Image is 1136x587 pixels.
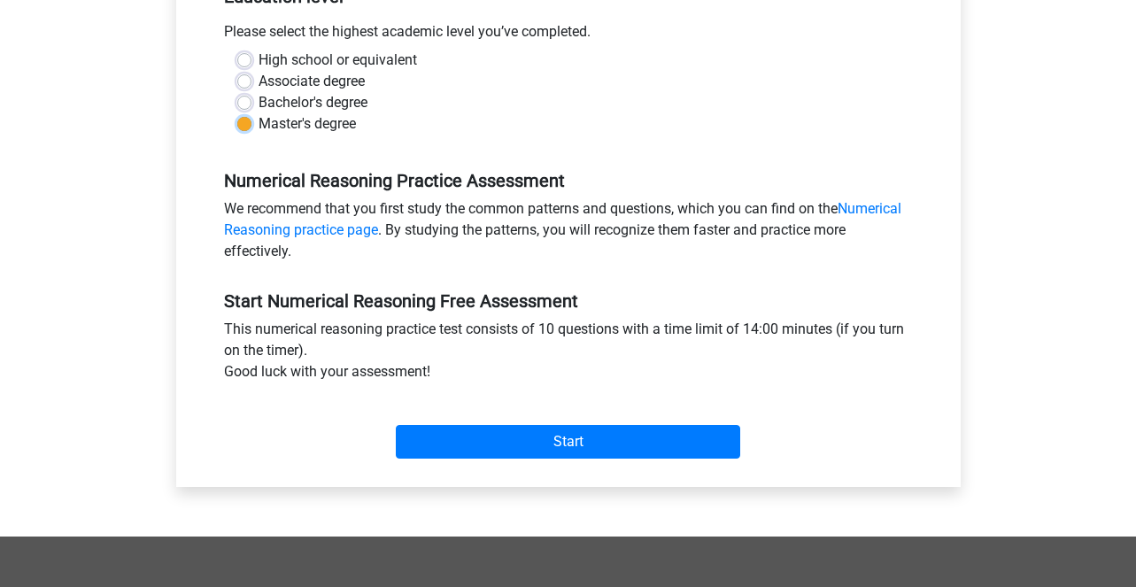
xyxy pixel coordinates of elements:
[259,50,417,71] label: High school or equivalent
[259,71,365,92] label: Associate degree
[224,170,913,191] h5: Numerical Reasoning Practice Assessment
[211,319,926,390] div: This numerical reasoning practice test consists of 10 questions with a time limit of 14:00 minute...
[259,113,356,135] label: Master's degree
[211,198,926,269] div: We recommend that you first study the common patterns and questions, which you can find on the . ...
[211,21,926,50] div: Please select the highest academic level you’ve completed.
[396,425,740,459] input: Start
[259,92,367,113] label: Bachelor's degree
[224,290,913,312] h5: Start Numerical Reasoning Free Assessment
